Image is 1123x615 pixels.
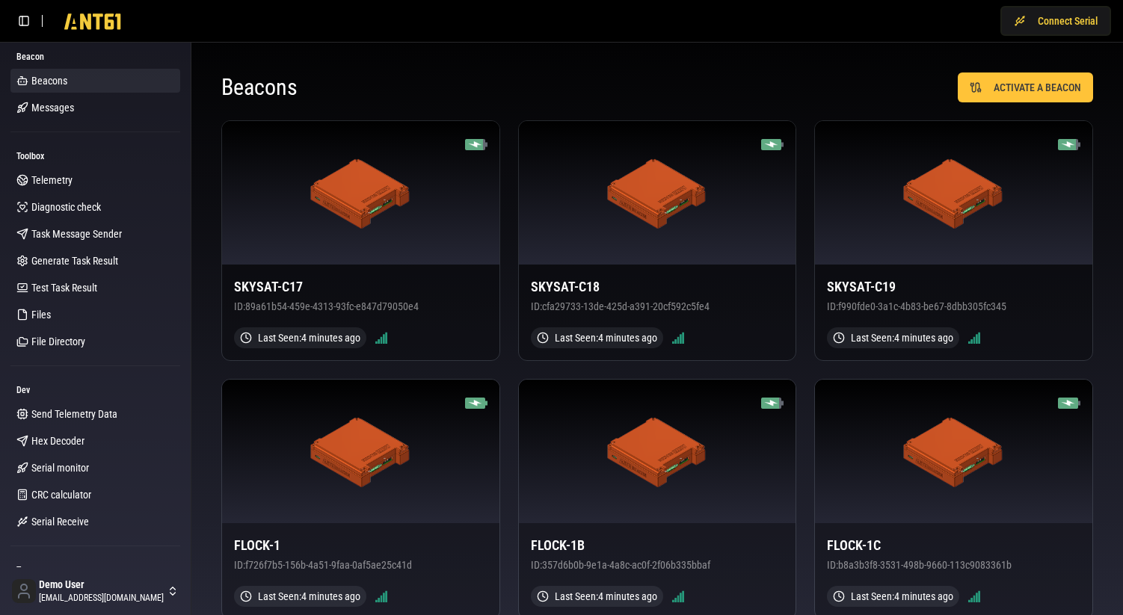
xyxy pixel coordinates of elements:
[31,433,84,448] span: Hex Decoder
[827,276,1080,297] h3: SKYSAT-C19
[10,96,180,120] a: Messages
[827,327,959,348] div: Last Seen: 4 minutes ago
[607,157,708,229] img: ANT61 Beacon
[234,327,366,348] div: Last Seen: 4 minutes ago
[531,586,663,607] div: Last Seen: 4 minutes ago
[310,415,411,487] img: ANT61 Beacon
[234,535,487,556] h3: FLOCK-1
[827,300,838,312] span: ID:
[968,332,980,344] img: Signal strength 5/5
[234,276,487,297] h3: SKYSAT-C17
[761,392,784,414] img: Battery 80% (charging)
[827,535,1080,556] h3: FLOCK-1C
[10,45,180,69] div: Beacon
[531,559,542,571] span: ID:
[31,200,101,214] span: Diagnostic check
[827,586,959,607] div: Last Seen: 4 minutes ago
[1058,392,1080,414] img: Battery 90% (charging)
[245,559,412,571] span: f726f7b5-156b-4a51-9faa-0af5ae25c41d
[542,300,710,312] span: cfa29733-13de-425d-a391-20cf592c5fe4
[234,300,245,312] span: ID:
[234,586,366,607] div: Last Seen: 4 minutes ago
[465,392,487,414] img: Battery 100% (charging)
[838,559,1012,571] span: b8a3b3f8-3531-498b-9660-113c9083361b
[531,535,784,556] h3: FLOCK-1B
[31,280,97,295] span: Test Task Result
[39,592,164,604] span: [EMAIL_ADDRESS][DOMAIN_NAME]
[1000,6,1111,36] button: Connect Serial
[31,73,67,88] span: Beacons
[234,559,245,571] span: ID:
[968,590,980,602] img: Signal strength 5/5
[31,460,89,475] span: Serial monitor
[672,332,684,344] img: Signal strength 5/5
[245,300,419,312] span: 89a61b54-459e-4313-93fc-e847d79050e4
[31,407,117,421] span: Send Telemetry Data
[903,157,1004,229] img: ANT61 Beacon
[761,133,784,155] img: Battery 90% (charging)
[827,559,838,571] span: ID:
[958,72,1093,102] button: ACTIVATE A BEACON
[10,330,180,353] a: File Directory
[10,195,180,219] a: Diagnostic check
[10,144,180,168] div: Toolbox
[531,327,663,348] div: Last Seen: 4 minutes ago
[31,487,91,502] span: CRC calculator
[838,300,1006,312] span: f990fde0-3a1c-4b83-be67-8dbb305fc345
[375,590,387,602] img: Signal strength 5/5
[531,300,542,312] span: ID:
[31,514,89,529] span: Serial Receive
[10,168,180,192] a: Telemetry
[31,334,85,349] span: File Directory
[10,483,180,507] a: CRC calculator
[10,378,180,402] div: Dev
[31,100,74,115] span: Messages
[31,253,118,268] span: Generate Task Result
[31,173,73,188] span: Telemetry
[531,276,784,297] h3: SKYSAT-C18
[465,133,487,155] img: Battery 80% (charging)
[375,332,387,344] img: Signal strength 5/5
[1058,133,1080,155] img: Battery 80% (charging)
[10,249,180,273] a: Generate Task Result
[10,402,180,426] a: Send Telemetry Data
[10,558,180,582] div: Team
[310,157,411,229] img: ANT61 Beacon
[39,578,164,592] span: Demo User
[607,415,708,487] img: ANT61 Beacon
[10,456,180,480] a: Serial monitor
[10,429,180,453] a: Hex Decoder
[10,303,180,327] a: Files
[672,590,684,602] img: Signal strength 5/5
[10,69,180,93] a: Beacons
[10,510,180,534] a: Serial Receive
[6,573,185,609] button: Demo User[EMAIL_ADDRESS][DOMAIN_NAME]
[31,307,51,322] span: Files
[10,276,180,300] a: Test Task Result
[542,559,710,571] span: 357d6b0b-9e1a-4a8c-ac0f-2f06b335bbaf
[221,74,657,101] h1: Beacons
[10,222,180,246] a: Task Message Sender
[31,226,122,241] span: Task Message Sender
[903,415,1004,487] img: ANT61 Beacon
